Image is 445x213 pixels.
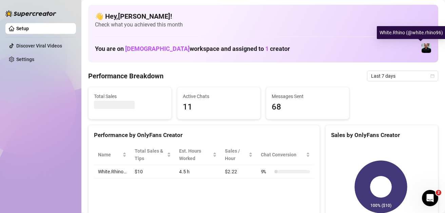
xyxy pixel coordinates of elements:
span: 68 [272,101,344,114]
h1: You are on workspace and assigned to creator [95,45,290,53]
span: 11 [183,101,255,114]
iframe: Intercom live chat [422,190,438,206]
h4: 👋 Hey, [PERSON_NAME] ! [95,12,431,21]
span: Total Sales [94,93,166,100]
td: White.Rhino… [94,165,131,178]
span: Name [98,151,121,158]
div: Performance by OnlyFans Creator [94,131,314,140]
span: 1 [265,45,269,52]
h4: Performance Breakdown [88,71,163,81]
td: $10 [131,165,175,178]
span: Chat Conversion [261,151,305,158]
span: Check what you achieved this month [95,21,431,28]
div: Sales by OnlyFans Creator [331,131,432,140]
span: Messages Sent [272,93,344,100]
span: Sales / Hour [225,147,247,162]
span: 2 [436,190,441,195]
span: Last 7 days [371,71,434,81]
th: Total Sales & Tips [131,144,175,165]
span: calendar [430,74,434,78]
td: $2.22 [221,165,256,178]
a: Settings [16,57,34,62]
span: [DEMOGRAPHIC_DATA] [125,45,190,52]
th: Chat Conversion [257,144,314,165]
td: 4.5 h [175,165,221,178]
a: Setup [16,26,29,31]
span: Total Sales & Tips [135,147,166,162]
img: logo-BBDzfeDw.svg [5,10,56,17]
div: Est. Hours Worked [179,147,211,162]
img: White.Rhino [422,43,431,53]
span: 9 % [261,168,272,175]
span: Active Chats [183,93,255,100]
th: Name [94,144,131,165]
th: Sales / Hour [221,144,256,165]
a: Discover Viral Videos [16,43,62,49]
